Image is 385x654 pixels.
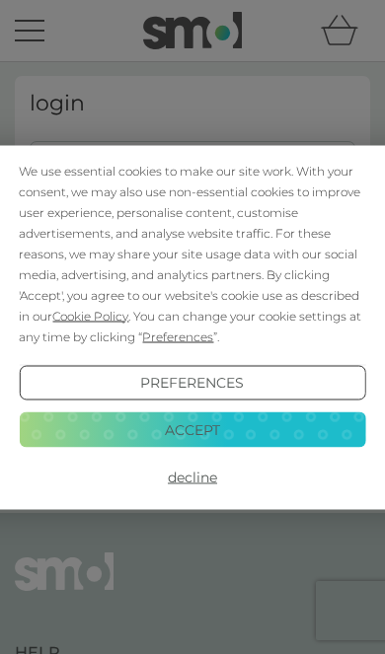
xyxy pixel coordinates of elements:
span: Cookie Policy [52,308,128,323]
button: Decline [19,460,365,495]
button: Accept [19,412,365,448]
span: Preferences [142,328,213,343]
div: We use essential cookies to make our site work. With your consent, we may also use non-essential ... [19,160,365,346]
button: Preferences [19,365,365,400]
